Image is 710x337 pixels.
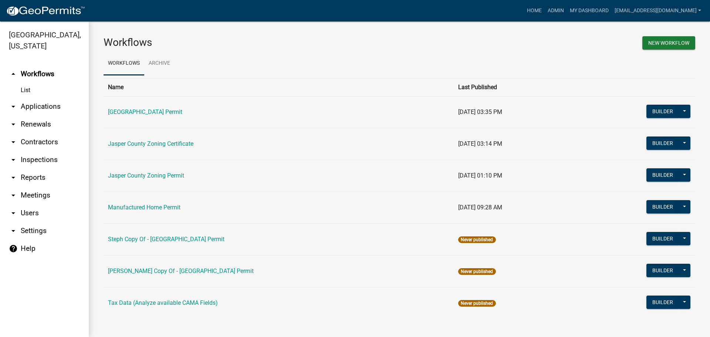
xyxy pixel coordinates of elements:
a: Jasper County Zoning Certificate [108,140,193,147]
button: Builder [646,264,679,277]
button: Builder [646,296,679,309]
button: Builder [646,232,679,245]
i: arrow_drop_down [9,120,18,129]
a: Manufactured Home Permit [108,204,180,211]
span: [DATE] 03:14 PM [458,140,502,147]
span: Never published [458,300,496,307]
a: Steph Copy Of - [GEOGRAPHIC_DATA] Permit [108,236,224,243]
i: arrow_drop_down [9,173,18,182]
th: Last Published [454,78,574,96]
a: [PERSON_NAME] Copy Of - [GEOGRAPHIC_DATA] Permit [108,267,254,274]
button: Builder [646,200,679,213]
i: arrow_drop_down [9,191,18,200]
span: [DATE] 03:35 PM [458,108,502,115]
i: arrow_drop_up [9,70,18,78]
i: help [9,244,18,253]
button: Builder [646,105,679,118]
th: Name [104,78,454,96]
a: Jasper County Zoning Permit [108,172,184,179]
i: arrow_drop_down [9,102,18,111]
a: [GEOGRAPHIC_DATA] Permit [108,108,182,115]
a: Home [524,4,545,18]
button: Builder [646,168,679,182]
span: Never published [458,236,496,243]
i: arrow_drop_down [9,226,18,235]
a: My Dashboard [567,4,612,18]
a: Admin [545,4,567,18]
i: arrow_drop_down [9,155,18,164]
h3: Workflows [104,36,394,49]
a: Tax Data (Analyze available CAMA Fields) [108,299,218,306]
a: Workflows [104,52,144,75]
i: arrow_drop_down [9,138,18,146]
button: New Workflow [642,36,695,50]
a: Archive [144,52,175,75]
a: [EMAIL_ADDRESS][DOMAIN_NAME] [612,4,704,18]
span: [DATE] 09:28 AM [458,204,502,211]
i: arrow_drop_down [9,209,18,218]
button: Builder [646,137,679,150]
span: Never published [458,268,496,275]
span: [DATE] 01:10 PM [458,172,502,179]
